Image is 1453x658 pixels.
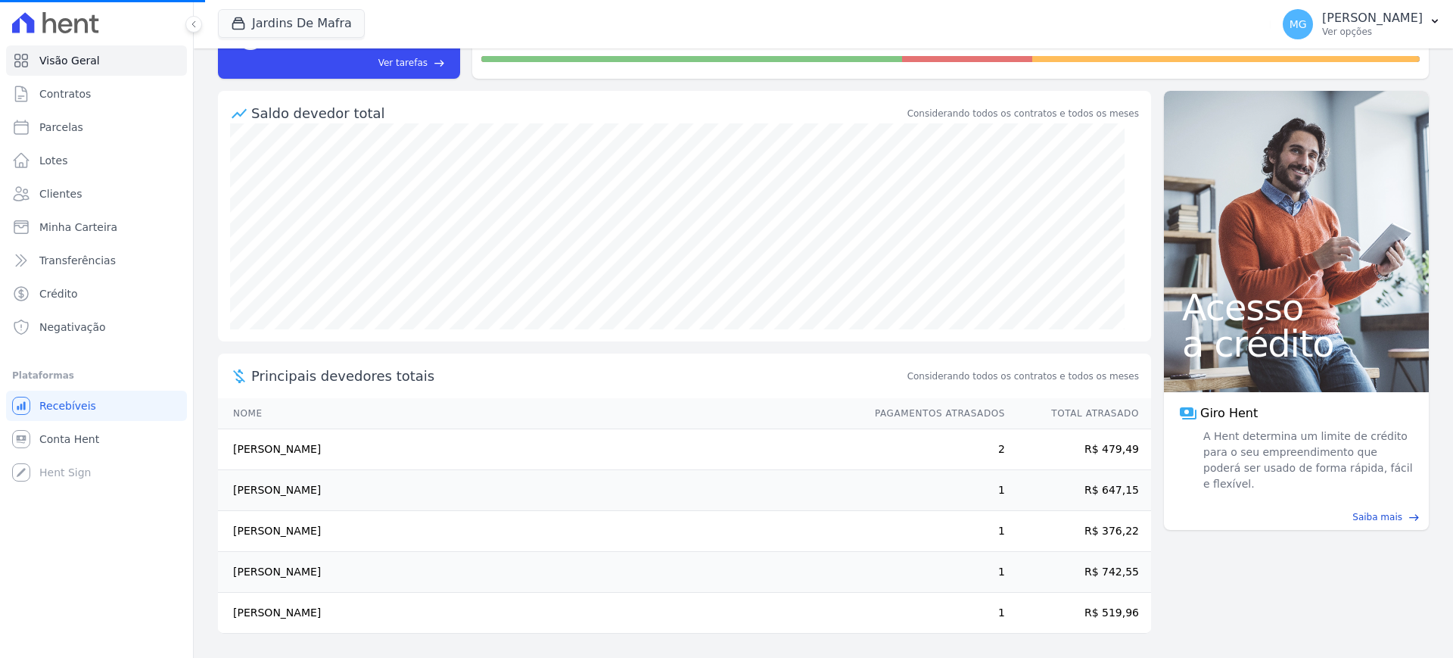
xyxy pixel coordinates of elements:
span: a crédito [1182,326,1411,362]
button: Jardins De Mafra [218,9,365,38]
a: Recebíveis [6,391,187,421]
span: Crédito [39,286,78,301]
th: Total Atrasado [1006,398,1151,429]
td: R$ 742,55 [1006,552,1151,593]
span: Saiba mais [1352,510,1402,524]
td: [PERSON_NAME] [218,511,860,552]
span: Visão Geral [39,53,100,68]
td: [PERSON_NAME] [218,552,860,593]
td: 1 [860,511,1006,552]
a: Minha Carteira [6,212,187,242]
p: [PERSON_NAME] [1322,11,1423,26]
th: Pagamentos Atrasados [860,398,1006,429]
span: Ver tarefas [378,56,428,70]
span: Acesso [1182,289,1411,326]
span: Minha Carteira [39,220,117,235]
a: Clientes [6,179,187,209]
span: east [434,58,445,69]
p: Ver opções [1322,26,1423,38]
span: east [1408,512,1420,523]
span: Lotes [39,153,68,168]
td: 1 [860,470,1006,511]
div: Plataformas [12,366,181,385]
span: Clientes [39,186,82,201]
span: Parcelas [39,120,83,135]
span: Principais devedores totais [251,366,904,386]
a: Saiba mais east [1173,510,1420,524]
a: Contratos [6,79,187,109]
span: Conta Hent [39,432,99,447]
td: 1 [860,552,1006,593]
a: Transferências [6,245,187,276]
a: Crédito [6,279,187,309]
a: Ver tarefas east [274,56,445,70]
td: [PERSON_NAME] [218,470,860,511]
button: MG [PERSON_NAME] Ver opções [1271,3,1453,45]
td: [PERSON_NAME] [218,593,860,634]
div: Saldo devedor total [251,103,904,123]
span: MG [1290,19,1307,30]
a: Lotes [6,145,187,176]
span: A Hent determina um limite de crédito para o seu empreendimento que poderá ser usado de forma ráp... [1200,429,1414,492]
a: Parcelas [6,112,187,142]
a: Conta Hent [6,424,187,454]
span: Considerando todos os contratos e todos os meses [907,370,1139,383]
a: Negativação [6,312,187,342]
th: Nome [218,398,860,429]
td: [PERSON_NAME] [218,429,860,470]
span: Contratos [39,86,91,101]
span: Recebíveis [39,398,96,413]
span: Transferências [39,253,116,268]
td: R$ 376,22 [1006,511,1151,552]
span: Negativação [39,320,106,335]
td: 1 [860,593,1006,634]
span: Giro Hent [1200,404,1258,423]
div: Considerando todos os contratos e todos os meses [907,107,1139,120]
a: Visão Geral [6,45,187,76]
td: R$ 647,15 [1006,470,1151,511]
td: 2 [860,429,1006,470]
td: R$ 479,49 [1006,429,1151,470]
td: R$ 519,96 [1006,593,1151,634]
